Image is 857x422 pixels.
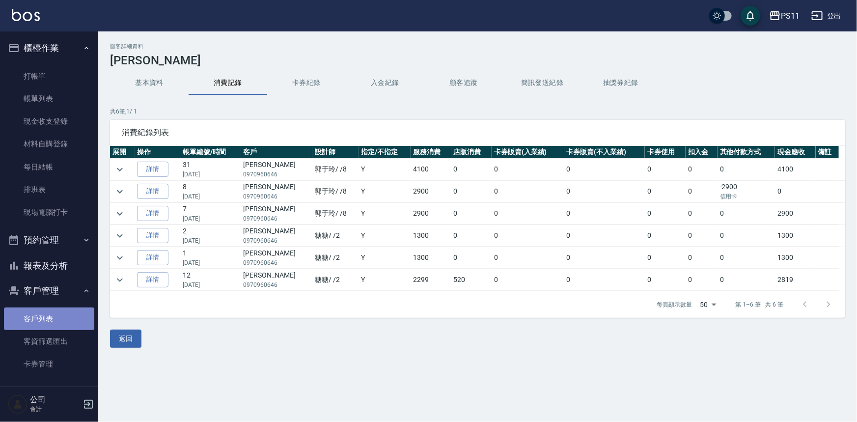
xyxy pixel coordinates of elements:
th: 備註 [816,146,839,159]
button: 簡訊發送紀錄 [503,71,581,95]
button: expand row [112,184,127,199]
td: 0 [686,269,718,291]
td: 0 [492,269,564,291]
p: [DATE] [183,170,239,179]
button: 預約管理 [4,227,94,253]
a: 每日結帳 [4,156,94,178]
a: 詳情 [137,162,168,177]
button: 行銷工具 [4,380,94,405]
td: 0 [564,225,645,247]
td: 0 [451,159,492,180]
td: 0 [775,181,816,202]
td: 0 [564,247,645,269]
td: 1300 [775,247,816,269]
button: 卡券紀錄 [267,71,346,95]
th: 操作 [135,146,180,159]
button: expand row [112,251,127,265]
h3: [PERSON_NAME] [110,54,845,67]
button: expand row [112,273,127,287]
td: 0 [645,247,686,269]
p: 0970960646 [244,170,310,179]
th: 客戶 [241,146,313,159]
a: 詳情 [137,272,168,287]
td: 4100 [411,159,451,180]
th: 設計師 [312,146,359,159]
td: 0 [645,159,686,180]
div: 50 [696,291,720,318]
a: 打帳單 [4,65,94,87]
th: 現金應收 [775,146,816,159]
th: 服務消費 [411,146,451,159]
a: 排班表 [4,178,94,201]
p: 0970960646 [244,236,310,245]
td: 糖糖 / /2 [312,247,359,269]
p: 0970960646 [244,258,310,267]
td: 1 [180,247,241,269]
button: expand row [112,162,127,177]
td: 0 [564,159,645,180]
img: Logo [12,9,40,21]
td: 郭于玲 / /8 [312,181,359,202]
button: 入金紀錄 [346,71,424,95]
td: 0 [718,247,775,269]
th: 其他付款方式 [718,146,775,159]
h5: 公司 [30,395,80,405]
p: [DATE] [183,281,239,289]
td: [PERSON_NAME] [241,269,313,291]
td: 8 [180,181,241,202]
th: 卡券販賣(入業績) [492,146,564,159]
td: [PERSON_NAME] [241,181,313,202]
td: 4100 [775,159,816,180]
td: 0 [645,225,686,247]
p: 信用卡 [720,192,773,201]
button: 登出 [807,7,845,25]
th: 帳單編號/時間 [180,146,241,159]
th: 指定/不指定 [359,146,411,159]
td: 0 [564,181,645,202]
td: 0 [645,269,686,291]
p: 每頁顯示數量 [657,300,692,309]
td: 0 [451,203,492,225]
th: 卡券使用 [645,146,686,159]
td: 0 [492,203,564,225]
td: Y [359,203,411,225]
td: Y [359,247,411,269]
td: 2900 [775,203,816,225]
button: 櫃檯作業 [4,35,94,61]
td: [PERSON_NAME] [241,225,313,247]
td: 郭于玲 / /8 [312,159,359,180]
td: 520 [451,269,492,291]
td: 0 [686,203,718,225]
button: expand row [112,206,127,221]
td: Y [359,269,411,291]
td: 2900 [411,181,451,202]
td: 糖糖 / /2 [312,225,359,247]
td: 31 [180,159,241,180]
td: 郭于玲 / /8 [312,203,359,225]
button: 消費記錄 [189,71,267,95]
p: [DATE] [183,258,239,267]
a: 詳情 [137,228,168,243]
td: 糖糖 / /2 [312,269,359,291]
td: 0 [492,247,564,269]
td: 0 [451,181,492,202]
td: 0 [686,159,718,180]
button: 基本資料 [110,71,189,95]
td: [PERSON_NAME] [241,247,313,269]
button: save [741,6,760,26]
td: 1300 [775,225,816,247]
p: 第 1–6 筆 共 6 筆 [736,300,783,309]
td: 0 [451,225,492,247]
h2: 顧客詳細資料 [110,43,845,50]
td: 0 [451,247,492,269]
td: 0 [492,159,564,180]
td: 0 [492,225,564,247]
a: 詳情 [137,184,168,199]
span: 消費紀錄列表 [122,128,833,138]
td: [PERSON_NAME] [241,203,313,225]
div: PS11 [781,10,800,22]
td: 12 [180,269,241,291]
button: 抽獎券紀錄 [581,71,660,95]
td: 2900 [411,203,451,225]
td: 0 [564,203,645,225]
